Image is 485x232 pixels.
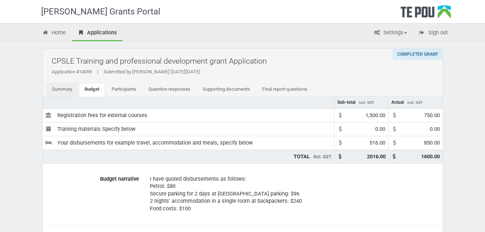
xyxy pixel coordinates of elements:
td: Training materials Specify below [43,122,334,136]
div: Application #14059 Submitted by [PERSON_NAME] [DATE][DATE] [52,69,437,75]
span: | [92,69,104,74]
a: Final report questions [256,83,313,96]
a: Settings [368,25,412,41]
a: Applications [72,25,122,41]
div: 516.00 [369,139,385,147]
div: 750.00 [424,112,440,119]
div: Te Pou Logo [400,5,451,23]
a: Budget [79,83,105,96]
td: Sub-total [334,96,389,109]
a: Home [37,25,72,41]
td: TOTAL [43,150,334,163]
div: 0.00 [430,125,440,133]
td: Registration fees for external courses [43,108,334,122]
div: 1,500.00 [365,112,385,119]
div: 0.00 [375,125,385,133]
td: Actual [389,96,443,109]
td: Your disbursements for example travel, accommodation and meals, specify below [43,136,334,150]
span: incl. GST [359,100,374,104]
a: Supporting documents [197,83,256,96]
span: incl. GST [313,154,332,159]
span: incl. GST [407,100,423,104]
a: Sign out [413,25,453,41]
a: Participants [106,83,142,96]
div: I have quoted disbursements as follows: Petrol: $80 Secure parking for 2 days at [GEOGRAPHIC_DATA... [150,173,433,215]
h2: CPSLE Training and professional development grant Application [52,52,437,69]
a: Question responses [143,83,196,96]
a: Summary [46,83,78,96]
div: 1600.00 [421,153,440,160]
div: Completed grant [393,49,443,60]
div: 2016.00 [367,153,386,160]
div: 850.00 [424,139,440,147]
label: Budget narrative [47,173,145,183]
